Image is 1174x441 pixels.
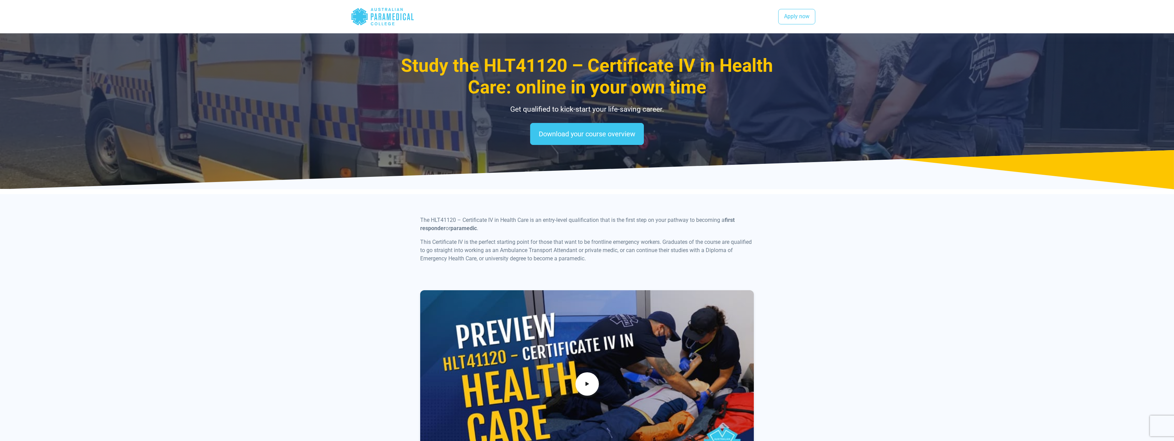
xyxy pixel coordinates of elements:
span: Get qualified to kick-start your life-saving career. [510,105,664,113]
a: Apply now [778,9,815,25]
span: Study the HLT41120 – Certificate IV in Health Care: online in your own time [401,55,773,98]
div: Australian Paramedical College [351,5,414,28]
a: Download your course overview [530,123,644,145]
span: The HLT41120 – Certificate IV in Health Care is an entry-level qualification that is the first st... [420,217,725,223]
b: paramedic [450,225,477,231]
span: . [477,225,478,231]
span: This Certificate IV is the perfect starting point for those that want to be frontline emergency w... [420,239,752,262]
span: or [446,225,450,231]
